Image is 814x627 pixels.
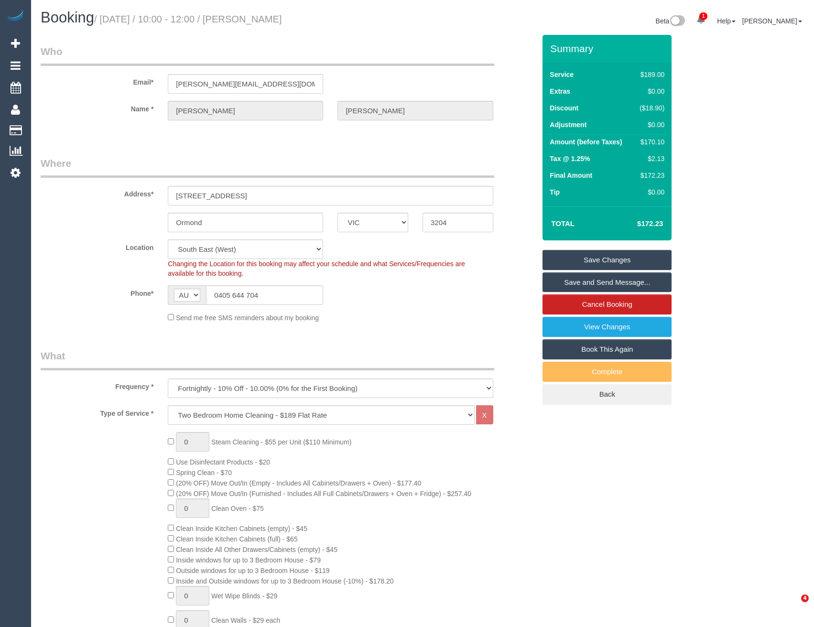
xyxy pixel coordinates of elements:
[168,101,323,120] input: First Name*
[608,220,663,228] h4: $172.23
[176,314,319,322] span: Send me free SMS reminders about my booking
[168,260,465,277] span: Changing the Location for this booking may affect your schedule and what Services/Frequencies are...
[550,43,667,54] h3: Summary
[781,595,804,617] iframe: Intercom live chat
[33,186,161,199] label: Address*
[211,616,280,624] span: Clean Walls - $29 each
[550,154,590,163] label: Tax @ 1.25%
[543,384,672,404] a: Back
[176,577,393,585] span: Inside and Outside windows for up to 3 Bedroom House (-10%) - $178.20
[550,86,570,96] label: Extras
[176,556,321,564] span: Inside windows for up to 3 Bedroom House - $79
[636,187,665,197] div: $0.00
[550,137,622,147] label: Amount (before Taxes)
[543,294,672,314] a: Cancel Booking
[636,103,665,113] div: ($18.90)
[176,458,270,466] span: Use Disinfectant Products - $20
[211,592,277,600] span: Wet Wipe Blinds - $29
[94,14,282,24] small: / [DATE] / 10:00 - 12:00 / [PERSON_NAME]
[211,438,351,446] span: Steam Cleaning - $55 per Unit ($110 Minimum)
[551,219,575,227] strong: Total
[543,272,672,292] a: Save and Send Message...
[168,213,323,232] input: Suburb*
[206,285,323,305] input: Phone*
[550,70,574,79] label: Service
[176,567,329,574] span: Outside windows for up to 3 Bedroom House - $119
[168,74,323,94] input: Email*
[176,469,232,476] span: Spring Clean - $70
[6,10,25,23] img: Automaid Logo
[550,187,560,197] label: Tip
[33,378,161,391] label: Frequency *
[176,535,297,543] span: Clean Inside Kitchen Cabinets (full) - $65
[543,339,672,359] a: Book This Again
[41,9,94,26] span: Booking
[33,239,161,252] label: Location
[636,120,665,130] div: $0.00
[636,70,665,79] div: $189.00
[550,103,578,113] label: Discount
[636,171,665,180] div: $172.23
[41,349,494,370] legend: What
[33,285,161,298] label: Phone*
[543,317,672,337] a: View Changes
[41,44,494,66] legend: Who
[41,156,494,178] legend: Where
[33,74,161,87] label: Email*
[636,86,665,96] div: $0.00
[176,525,307,532] span: Clean Inside Kitchen Cabinets (empty) - $45
[717,17,736,25] a: Help
[636,137,665,147] div: $170.10
[669,15,685,28] img: New interface
[656,17,685,25] a: Beta
[543,250,672,270] a: Save Changes
[176,479,421,487] span: (20% OFF) Move Out/In (Empty - Includes All Cabinets/Drawers + Oven) - $177.40
[33,405,161,418] label: Type of Service *
[692,10,710,31] a: 1
[337,101,493,120] input: Last Name*
[423,213,493,232] input: Post Code*
[550,120,586,130] label: Adjustment
[33,101,161,114] label: Name *
[742,17,802,25] a: [PERSON_NAME]
[176,490,471,497] span: (20% OFF) Move Out/In (Furnished - Includes All Full Cabinets/Drawers + Oven + Fridge) - $257.40
[211,505,264,512] span: Clean Oven - $75
[176,546,337,553] span: Clean Inside All Other Drawers/Cabinets (empty) - $45
[699,12,707,20] span: 1
[636,154,665,163] div: $2.13
[801,595,809,602] span: 4
[550,171,592,180] label: Final Amount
